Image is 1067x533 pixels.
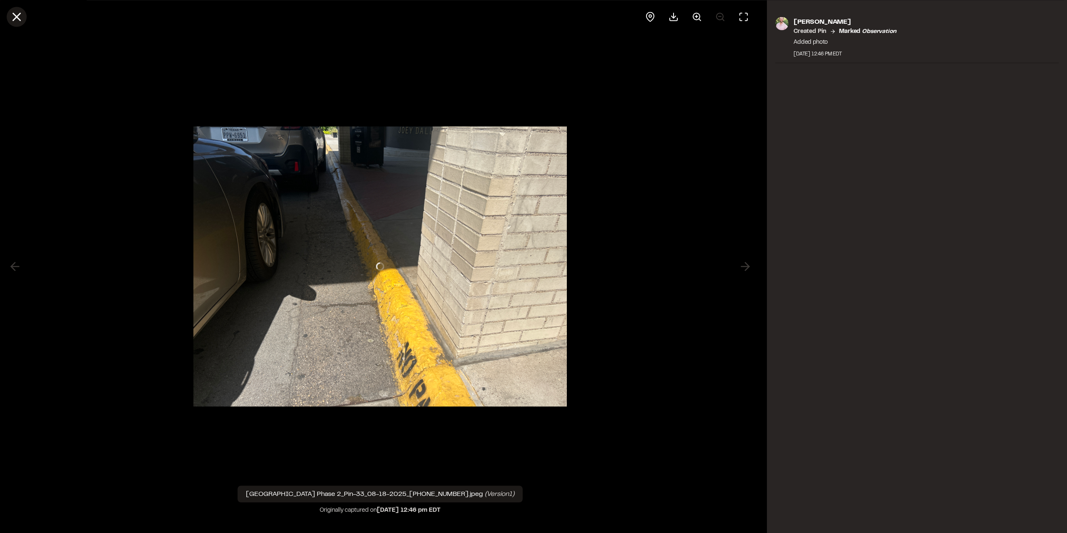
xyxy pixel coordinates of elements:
button: Close modal [7,7,27,27]
em: observation [862,29,896,34]
p: Added photo [794,38,896,47]
p: [PERSON_NAME] [794,17,896,27]
img: photo [775,17,789,30]
button: Toggle Fullscreen [734,7,754,27]
p: Marked [839,27,896,36]
p: Created Pin [794,27,827,36]
button: Zoom in [687,7,707,27]
div: [DATE] 12:46 PM EDT [794,50,896,58]
div: View pin on map [640,7,660,27]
